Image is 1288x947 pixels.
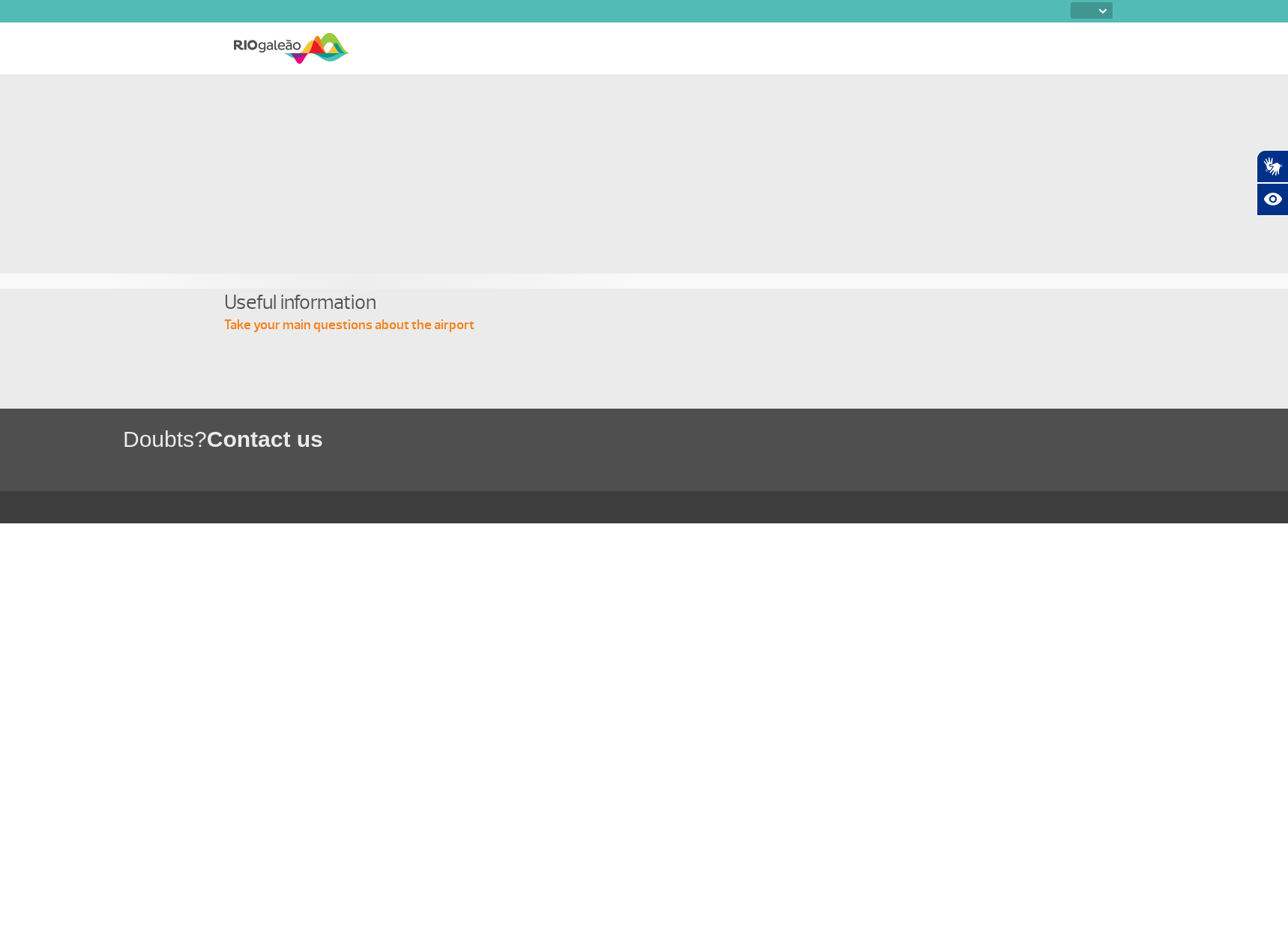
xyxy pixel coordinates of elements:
div: Plugin de acessibilidade da Hand Talk. [1257,150,1288,216]
span: Contact us [207,427,323,451]
button: Abrir recursos assistivos. [1257,183,1288,216]
p: Take your main questions about the airport [224,316,1064,334]
button: Abrir tradutor de língua de sinais. [1257,150,1288,183]
h1: Doubts? [123,424,1288,454]
h4: Useful information [224,289,1064,316]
